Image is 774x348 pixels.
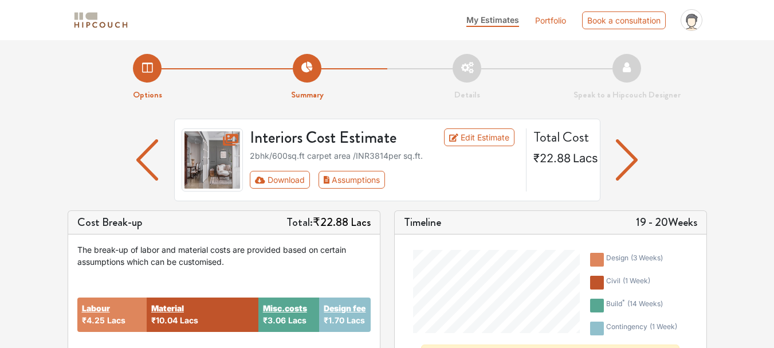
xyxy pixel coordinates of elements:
[291,88,324,101] strong: Summary
[288,315,307,325] span: Lacs
[250,171,519,189] div: Toolbar with button groups
[650,322,677,331] span: ( 1 week )
[72,7,129,33] span: logo-horizontal.svg
[286,216,371,229] h5: Total:
[77,216,143,229] h5: Cost Break-up
[631,253,663,262] span: ( 3 weeks )
[319,171,386,189] button: Assumptions
[180,315,198,325] span: Lacs
[533,128,591,145] h4: Total Cost
[535,14,566,26] a: Portfolio
[133,88,162,101] strong: Options
[250,171,310,189] button: Download
[250,171,394,189] div: First group
[243,128,431,148] h3: Interiors Cost Estimate
[582,11,666,29] div: Book a consultation
[182,128,243,191] img: gallery
[136,139,159,181] img: arrow left
[444,128,514,146] a: Edit Estimate
[627,299,663,308] span: ( 14 weeks )
[616,139,638,181] img: arrow left
[324,302,366,314] button: Design fee
[573,88,681,101] strong: Speak to a Hipcouch Designer
[606,253,663,267] div: design
[151,315,178,325] span: ₹10.04
[606,299,663,312] div: build
[623,276,650,285] span: ( 1 week )
[324,315,344,325] span: ₹1.70
[404,216,441,229] h5: Timeline
[82,315,105,325] span: ₹4.25
[351,214,371,230] span: Lacs
[347,315,365,325] span: Lacs
[533,151,571,165] span: ₹22.88
[263,315,286,325] span: ₹3.06
[77,244,371,268] div: The break-up of labor and material costs are provided based on certain assumptions which can be c...
[606,322,677,335] div: contingency
[573,151,598,165] span: Lacs
[466,15,519,25] span: My Estimates
[263,302,307,314] button: Misc.costs
[313,214,348,230] span: ₹22.88
[250,150,519,162] div: 2bhk / 600 sq.ft carpet area /INR 3814 per sq.ft.
[636,216,697,229] h5: 19 - 20 Weeks
[107,315,125,325] span: Lacs
[151,302,184,314] button: Material
[606,276,650,290] div: civil
[82,302,110,314] button: Labour
[72,10,129,30] img: logo-horizontal.svg
[454,88,480,101] strong: Details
